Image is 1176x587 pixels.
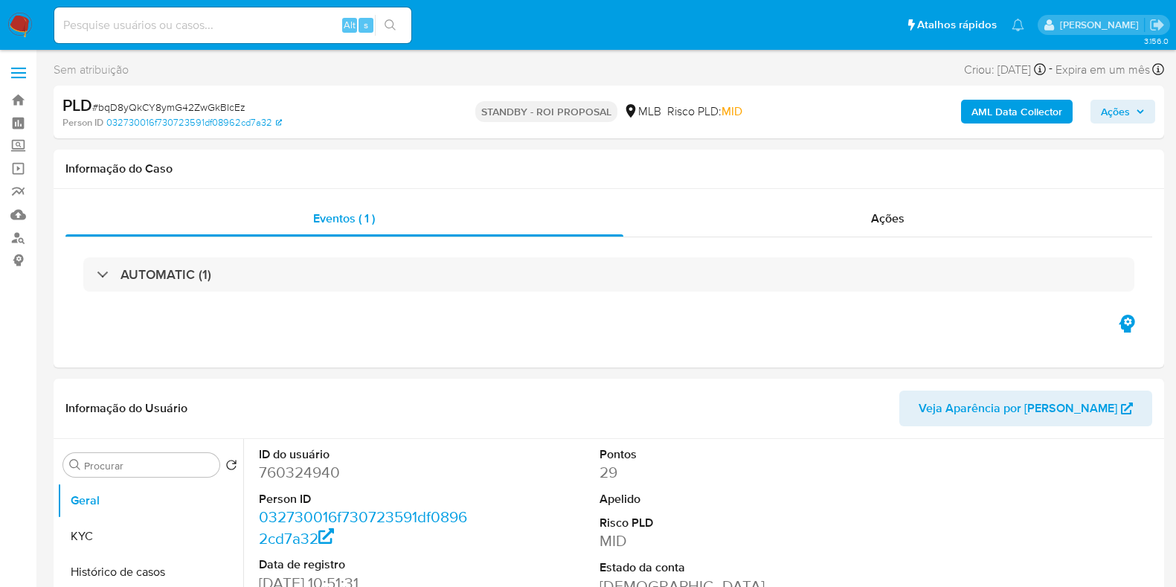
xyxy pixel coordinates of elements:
b: PLD [62,93,92,117]
dt: Pontos [600,446,812,463]
a: 032730016f730723591df08962cd7a32 [259,506,467,548]
a: 032730016f730723591df08962cd7a32 [106,116,282,129]
span: # bqD8yQkCY8ymG42ZwGkBIcEz [92,100,245,115]
button: search-icon [375,15,405,36]
button: Retornar ao pedido padrão [225,459,237,475]
span: Alt [344,18,356,32]
dt: Data de registro [259,556,472,573]
input: Pesquise usuários ou casos... [54,16,411,35]
button: KYC [57,519,243,554]
p: STANDBY - ROI PROPOSAL [475,101,617,122]
a: Sair [1149,17,1165,33]
b: Person ID [62,116,103,129]
span: Sem atribuição [54,62,129,78]
span: Eventos ( 1 ) [313,210,375,227]
div: Criou: [DATE] [964,60,1046,80]
p: viviane.jdasilva@mercadopago.com.br [1060,18,1144,32]
dt: Risco PLD [600,515,812,531]
dd: 760324940 [259,462,472,483]
span: Ações [1101,100,1130,124]
dd: MID [600,530,812,551]
button: Geral [57,483,243,519]
dd: 29 [600,462,812,483]
button: AML Data Collector [961,100,1073,124]
div: MLB [623,103,661,120]
button: Procurar [69,459,81,471]
span: Ações [871,210,905,227]
dt: Person ID [259,491,472,507]
h1: Informação do Usuário [65,401,187,416]
dt: Apelido [600,491,812,507]
span: Atalhos rápidos [917,17,997,33]
h3: AUTOMATIC (1) [121,266,211,283]
span: s [364,18,368,32]
button: Ações [1090,100,1155,124]
span: - [1049,60,1053,80]
span: Risco PLD: [667,103,742,120]
a: Notificações [1012,19,1024,31]
button: Veja Aparência por [PERSON_NAME] [899,391,1152,426]
span: MID [722,103,742,120]
span: Expira em um mês [1055,62,1150,78]
input: Procurar [84,459,213,472]
b: AML Data Collector [971,100,1062,124]
div: AUTOMATIC (1) [83,257,1134,292]
dt: Estado da conta [600,559,812,576]
h1: Informação do Caso [65,161,1152,176]
span: Veja Aparência por [PERSON_NAME] [919,391,1117,426]
dt: ID do usuário [259,446,472,463]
